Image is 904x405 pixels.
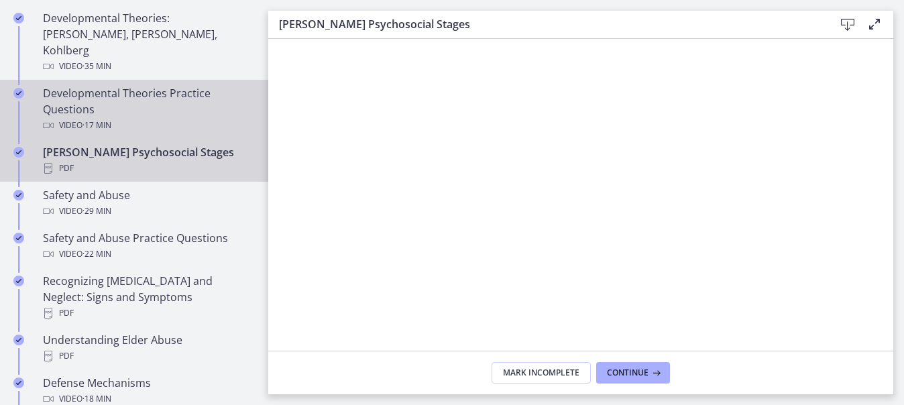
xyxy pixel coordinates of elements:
button: Continue [596,362,670,384]
i: Completed [13,190,24,200]
div: [PERSON_NAME] Psychosocial Stages [43,144,252,176]
span: Mark Incomplete [503,367,579,378]
i: Completed [13,335,24,345]
h3: [PERSON_NAME] Psychosocial Stages [279,16,813,32]
div: Safety and Abuse Practice Questions [43,230,252,262]
div: PDF [43,160,252,176]
div: Video [43,203,252,219]
span: · 22 min [82,246,111,262]
div: PDF [43,305,252,321]
div: Video [43,246,252,262]
div: Safety and Abuse [43,187,252,219]
div: Developmental Theories Practice Questions [43,85,252,133]
i: Completed [13,88,24,99]
div: Video [43,117,252,133]
i: Completed [13,147,24,158]
div: Understanding Elder Abuse [43,332,252,364]
div: Developmental Theories: [PERSON_NAME], [PERSON_NAME], Kohlberg [43,10,252,74]
i: Completed [13,13,24,23]
i: Completed [13,276,24,286]
i: Completed [13,233,24,243]
div: PDF [43,348,252,364]
i: Completed [13,378,24,388]
button: Mark Incomplete [492,362,591,384]
span: Continue [607,367,648,378]
span: · 29 min [82,203,111,219]
span: · 17 min [82,117,111,133]
div: Recognizing [MEDICAL_DATA] and Neglect: Signs and Symptoms [43,273,252,321]
span: · 35 min [82,58,111,74]
div: Video [43,58,252,74]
